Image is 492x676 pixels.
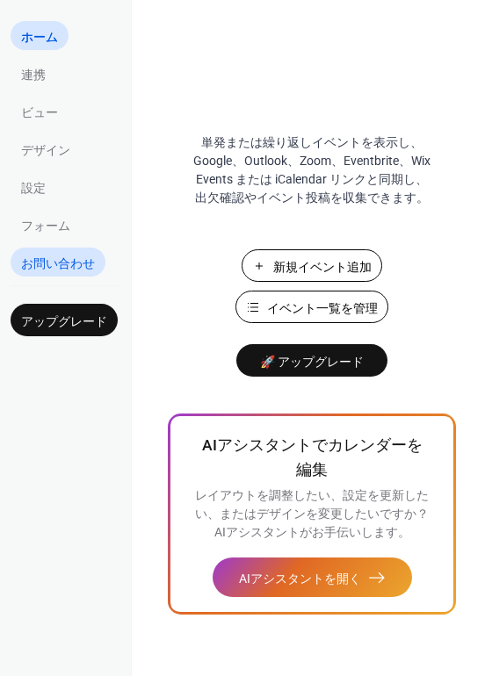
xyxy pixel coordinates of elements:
[213,557,412,597] button: AIアシスタントを開く
[236,344,387,377] button: 🚀 アップグレード
[21,28,58,47] span: ホーム
[273,258,372,277] span: 新規イベント追加
[11,97,69,126] a: ビュー
[21,313,107,331] span: アップグレード
[21,104,58,122] span: ビュー
[21,255,95,273] span: お問い合わせ
[194,433,430,482] span: AIアシスタントでカレンダーを編集
[11,304,118,336] button: アップグレード
[11,21,69,50] a: ホーム
[21,141,70,160] span: デザイン
[11,248,105,277] a: お問い合わせ
[195,488,429,539] span: レイアウトを調整したい、設定を更新したい、またはデザインを変更したいですか？AIアシスタントがお手伝いします。
[193,133,430,207] span: 単発または繰り返しイベントを表示し、Google、Outlook、Zoom、Eventbrite、Wix Events または iCalendar リンクと同期し、出欠確認やイベント投稿を収集で...
[267,299,378,318] span: イベント一覧を管理
[21,179,46,198] span: 設定
[247,355,377,369] span: 🚀 アップグレード
[21,217,70,235] span: フォーム
[235,291,388,323] button: イベント一覧を管理
[11,172,56,201] a: 設定
[21,66,46,84] span: 連携
[11,210,81,239] a: フォーム
[239,570,361,588] span: AIアシスタントを開く
[11,59,56,88] a: 連携
[11,134,81,163] a: デザイン
[242,249,382,282] button: 新規イベント追加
